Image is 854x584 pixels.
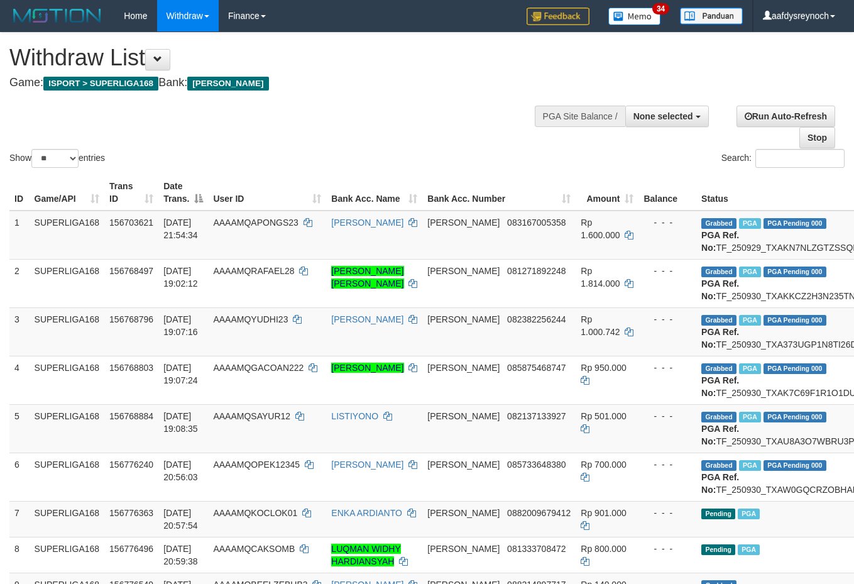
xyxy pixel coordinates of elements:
span: Marked by aafsoumeymey [739,460,761,471]
span: Rp 1.600.000 [581,218,620,240]
span: [PERSON_NAME] [427,460,500,470]
span: AAAAMQCAKSOMB [213,544,295,554]
td: 8 [9,537,30,573]
th: Bank Acc. Number: activate to sort column ascending [422,175,576,211]
span: AAAAMQAPONGS23 [213,218,298,228]
div: - - - [643,265,691,277]
b: PGA Ref. No: [701,230,739,253]
td: SUPERLIGA168 [30,537,105,573]
span: Rp 800.000 [581,544,626,554]
span: Pending [701,544,735,555]
div: - - - [643,313,691,326]
span: AAAAMQRAFAEL28 [213,266,294,276]
span: 156703621 [109,218,153,228]
span: Copy 085733648380 to clipboard [507,460,566,470]
span: 156768796 [109,314,153,324]
span: Rp 950.000 [581,363,626,373]
b: PGA Ref. No: [701,424,739,446]
span: Copy 081271892248 to clipboard [507,266,566,276]
span: Marked by aafsoumeymey [739,412,761,422]
span: Rp 901.000 [581,508,626,518]
td: 1 [9,211,30,260]
td: SUPERLIGA168 [30,356,105,404]
td: 5 [9,404,30,453]
span: PGA Pending [764,267,826,277]
a: Stop [799,127,835,148]
span: 156776240 [109,460,153,470]
span: 156768803 [109,363,153,373]
b: PGA Ref. No: [701,472,739,495]
span: 34 [652,3,669,14]
span: [DATE] 19:02:12 [163,266,198,289]
span: Copy 081333708472 to clipboard [507,544,566,554]
a: [PERSON_NAME] [331,218,403,228]
td: SUPERLIGA168 [30,404,105,453]
span: None selected [633,111,693,121]
span: [PERSON_NAME] [427,218,500,228]
span: Rp 1.814.000 [581,266,620,289]
span: [DATE] 20:59:38 [163,544,198,566]
a: [PERSON_NAME] [PERSON_NAME] [331,266,403,289]
span: [PERSON_NAME] [427,544,500,554]
a: Run Auto-Refresh [736,106,835,127]
span: Grabbed [701,363,736,374]
span: Grabbed [701,315,736,326]
span: Rp 501.000 [581,411,626,421]
span: PGA Pending [764,315,826,326]
span: PGA Pending [764,218,826,229]
th: Bank Acc. Name: activate to sort column ascending [326,175,422,211]
span: AAAAMQOPEK12345 [213,460,300,470]
span: Marked by aafsoumeymey [739,315,761,326]
img: Button%20Memo.svg [608,8,661,25]
span: [DATE] 21:54:34 [163,218,198,240]
span: Copy 0882009679412 to clipboard [507,508,571,518]
b: PGA Ref. No: [701,375,739,398]
img: panduan.png [680,8,743,25]
img: MOTION_logo.png [9,6,105,25]
span: AAAAMQSAYUR12 [213,411,290,421]
a: [PERSON_NAME] [331,460,403,470]
span: [PERSON_NAME] [187,77,268,91]
span: Copy 082137133927 to clipboard [507,411,566,421]
span: [PERSON_NAME] [427,508,500,518]
span: 156768497 [109,266,153,276]
span: Grabbed [701,460,736,471]
td: 2 [9,259,30,307]
span: Grabbed [701,267,736,277]
span: PGA Pending [764,412,826,422]
span: Rp 700.000 [581,460,626,470]
span: Copy 082382256244 to clipboard [507,314,566,324]
span: AAAAMQKOCLOK01 [213,508,297,518]
label: Search: [721,149,845,168]
span: [PERSON_NAME] [427,363,500,373]
span: 156776496 [109,544,153,554]
span: Pending [701,509,735,519]
div: - - - [643,507,691,519]
span: [DATE] 19:07:24 [163,363,198,385]
span: [DATE] 19:07:16 [163,314,198,337]
span: [DATE] 20:56:03 [163,460,198,482]
label: Show entries [9,149,105,168]
th: Game/API: activate to sort column ascending [30,175,105,211]
a: [PERSON_NAME] [331,363,403,373]
a: LISTIYONO [331,411,378,421]
span: Copy 083167005358 to clipboard [507,218,566,228]
img: Feedback.jpg [527,8,589,25]
td: SUPERLIGA168 [30,501,105,537]
div: - - - [643,361,691,374]
td: SUPERLIGA168 [30,307,105,356]
th: ID [9,175,30,211]
span: AAAAMQYUDHI23 [213,314,288,324]
div: - - - [643,216,691,229]
th: Balance [638,175,696,211]
td: SUPERLIGA168 [30,259,105,307]
span: [PERSON_NAME] [427,411,500,421]
span: [DATE] 20:57:54 [163,508,198,531]
span: Marked by aafandaneth [738,509,760,519]
td: SUPERLIGA168 [30,453,105,501]
td: 7 [9,501,30,537]
b: PGA Ref. No: [701,278,739,301]
td: 4 [9,356,30,404]
div: - - - [643,410,691,422]
div: PGA Site Balance / [535,106,625,127]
